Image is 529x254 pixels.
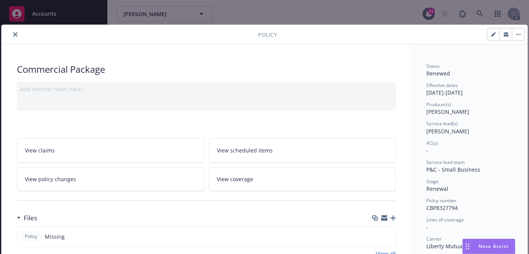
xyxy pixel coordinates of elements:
span: Renewed [426,70,450,77]
span: Liberty Mutual [426,243,464,250]
span: Lines of coverage [426,216,464,223]
a: View claims [17,138,204,162]
h3: Files [24,213,37,223]
span: P&C - Small Business [426,166,480,173]
span: View policy changes [25,175,76,183]
a: View coverage [209,167,396,191]
button: close [11,30,20,39]
span: Renewal [426,185,448,192]
span: Effective dates [426,82,458,88]
div: Files [17,213,37,223]
span: Policy number [426,197,457,204]
a: View policy changes [17,167,204,191]
div: Drag to move [463,239,472,254]
span: Policy [258,31,277,39]
div: - [426,223,512,231]
span: - [426,147,428,154]
div: [DATE] - [DATE] [426,82,512,97]
span: Service lead(s) [426,120,458,127]
span: Status [426,63,440,69]
span: CBP8327794 [426,204,458,211]
span: View claims [25,146,55,154]
span: AC(s) [426,140,438,146]
span: [PERSON_NAME] [426,108,469,115]
a: View scheduled items [209,138,396,162]
span: [PERSON_NAME] [426,128,469,135]
span: Missing [45,233,65,241]
span: Producer(s) [426,101,451,108]
span: Nova Assist [478,243,509,249]
button: Nova Assist [462,239,515,254]
span: View coverage [217,175,253,183]
span: View scheduled items [217,146,273,154]
span: Service lead team [426,159,465,166]
span: Policy [23,233,39,240]
div: Add internal notes here... [20,85,393,93]
div: Commercial Package [17,63,396,76]
span: Carrier [426,236,442,242]
span: Stage [426,178,439,185]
